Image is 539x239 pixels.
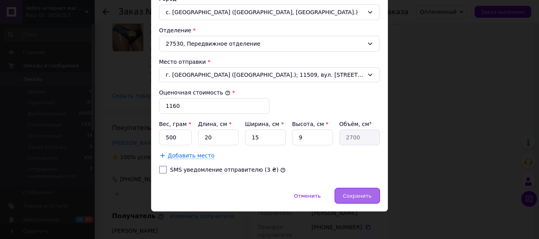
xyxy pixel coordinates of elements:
[159,121,191,127] label: Вес, грам
[168,152,215,159] span: Добавить место
[159,4,380,20] div: с. [GEOGRAPHIC_DATA] ([GEOGRAPHIC_DATA], [GEOGRAPHIC_DATA].)
[159,26,380,34] div: Отделение
[292,121,328,127] label: Высота, см
[159,58,380,66] div: Место отправки
[170,167,279,173] label: SMS уведомление отправителю (3 ₴)
[245,121,284,127] label: Ширина, см
[343,193,372,199] span: Сохранить
[159,89,230,96] label: Оценочная стоимость
[339,120,380,128] div: Объём, см³
[294,193,321,199] span: Отменить
[159,36,380,52] div: 27530, Передвижное отделение
[198,121,232,127] label: Длина, см
[166,71,364,79] span: г. [GEOGRAPHIC_DATA] ([GEOGRAPHIC_DATA].); 11509, вул. [STREET_ADDRESS]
